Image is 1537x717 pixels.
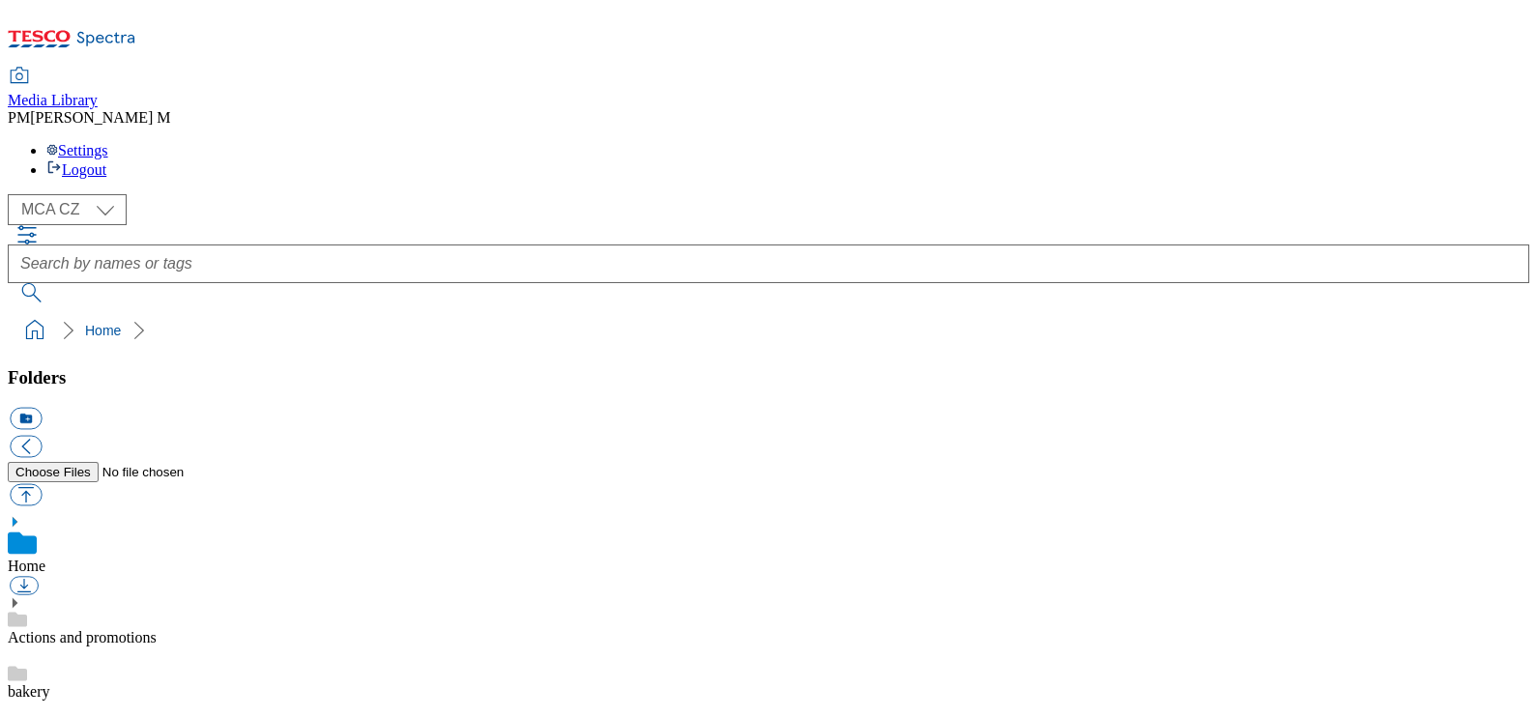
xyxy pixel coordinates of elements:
[8,558,45,574] a: Home
[8,367,1529,388] h3: Folders
[46,142,108,158] a: Settings
[8,244,1529,283] input: Search by names or tags
[8,69,98,109] a: Media Library
[8,683,50,700] a: bakery
[8,92,98,108] span: Media Library
[19,315,50,346] a: home
[85,323,121,338] a: Home
[8,629,157,645] a: Actions and promotions
[46,161,106,178] a: Logout
[8,312,1529,349] nav: breadcrumb
[30,109,170,126] span: [PERSON_NAME] M
[8,109,30,126] span: PM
